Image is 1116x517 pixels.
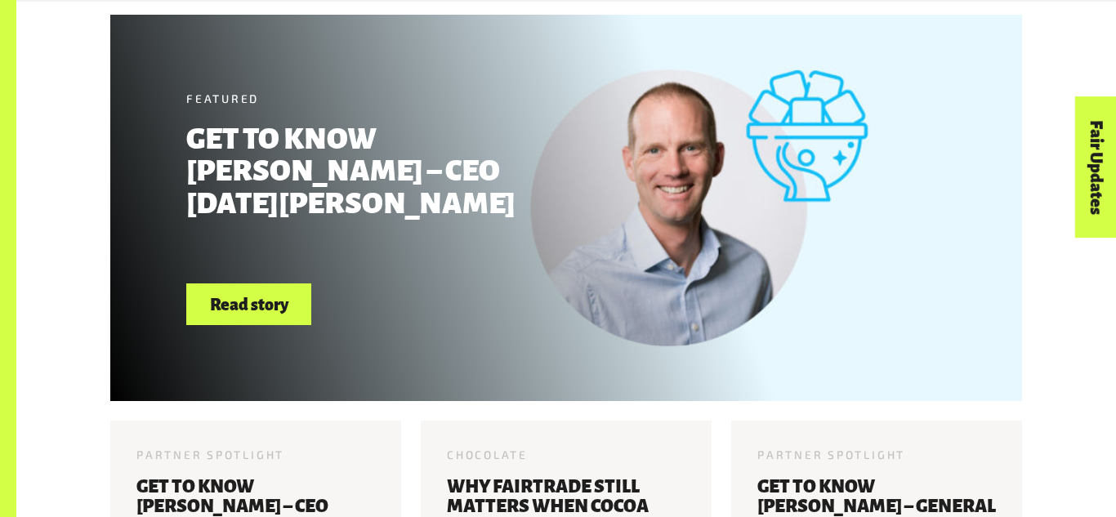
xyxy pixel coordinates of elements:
a: Read story [186,283,311,325]
div: Featured [186,91,566,108]
span: Partner Spotlight [136,448,284,461]
span: Partner Spotlight [757,448,905,461]
h2: Get to know [PERSON_NAME] – CEO [DATE][PERSON_NAME] [186,123,566,220]
span: Chocolate [447,448,528,461]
